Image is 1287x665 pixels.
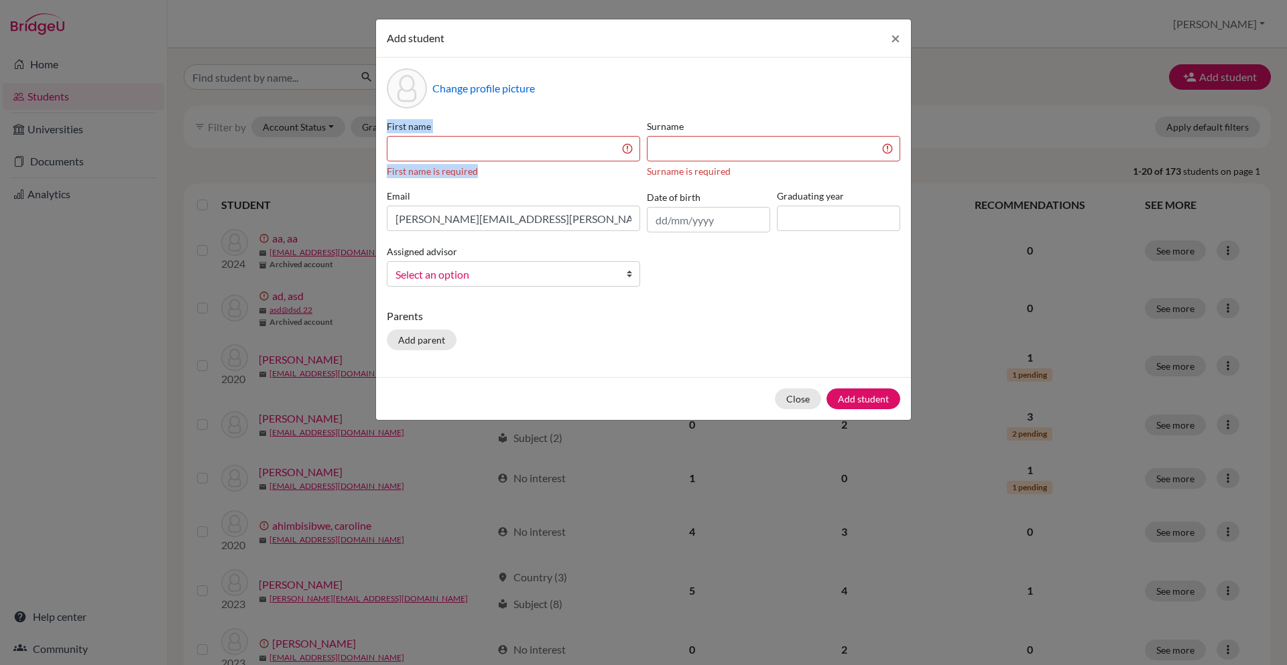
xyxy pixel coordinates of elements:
[647,119,900,133] label: Surname
[387,164,640,178] div: First name is required
[387,329,456,350] button: Add parent
[387,68,427,108] div: Profile picture
[647,164,900,178] div: Surname is required
[826,388,900,409] button: Add student
[777,189,900,203] label: Graduating year
[387,244,457,258] label: Assigned advisor
[387,189,640,203] label: Email
[387,308,900,324] p: Parents
[395,266,614,283] span: Select an option
[775,388,821,409] button: Close
[647,207,770,232] input: dd/mm/yyyy
[387,119,640,133] label: First name
[387,31,444,44] span: Add student
[880,19,911,57] button: Close
[891,28,900,48] span: ×
[647,190,700,204] label: Date of birth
